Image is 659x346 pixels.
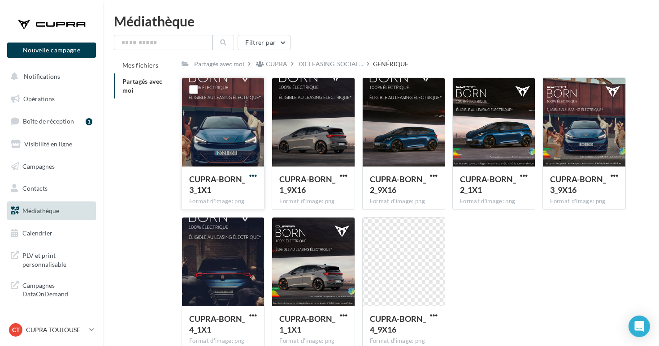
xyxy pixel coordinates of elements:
[23,117,74,125] span: Boîte de réception
[189,174,245,195] span: CUPRA-BORN_3_1X1
[22,162,55,170] span: Campagnes
[22,207,59,214] span: Médiathèque
[370,197,438,205] div: Format d'image: png
[460,197,528,205] div: Format d'image: png
[86,118,92,125] div: 1
[5,67,94,86] button: Notifications
[23,95,55,103] span: Opérations
[266,60,287,68] div: CUPRA
[460,174,516,195] span: CUPRA-BORN_2_1X1
[5,246,98,272] a: PLV et print personnalisable
[279,197,347,205] div: Format d'image: png
[189,314,245,334] span: CUPRA-BORN_4_1X1
[550,197,618,205] div: Format d'image: png
[370,314,426,334] span: CUPRA-BORN_4_9X16
[370,337,438,345] div: Format d'image: png
[122,61,158,69] span: Mes fichiers
[189,337,257,345] div: Format d'image: png
[5,276,98,302] a: Campagnes DataOnDemand
[26,325,86,334] p: CUPRA TOULOUSE
[629,316,650,337] div: Open Intercom Messenger
[5,224,98,243] a: Calendrier
[7,321,96,338] a: CT CUPRA TOULOUSE
[5,179,98,198] a: Contacts
[370,174,426,195] span: CUPRA-BORN_2_9X16
[279,337,347,345] div: Format d'image: png
[5,90,98,108] a: Opérations
[24,140,72,148] span: Visibilité en ligne
[373,60,408,68] div: GÉNÉRIQUE
[22,249,92,269] span: PLV et print personnalisable
[114,14,648,28] div: Médiathèque
[189,197,257,205] div: Format d'image: png
[7,43,96,58] button: Nouvelle campagne
[5,201,98,220] a: Médiathèque
[22,184,48,192] span: Contacts
[299,60,363,68] span: 00_LEASING_SOCIAL...
[24,73,60,80] span: Notifications
[194,60,244,68] div: Partagés avec moi
[550,174,606,195] span: CUPRA-BORN_3_9X16
[5,157,98,176] a: Campagnes
[279,314,335,334] span: CUPRA-BORN_1_1X1
[122,77,163,94] span: Partagés avec moi
[5,111,98,131] a: Boîte de réception1
[238,35,290,50] button: Filtrer par
[22,229,52,237] span: Calendrier
[12,325,20,334] span: CT
[5,135,98,154] a: Visibilité en ligne
[279,174,335,195] span: CUPRA-BORN_1_9X16
[22,279,92,299] span: Campagnes DataOnDemand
